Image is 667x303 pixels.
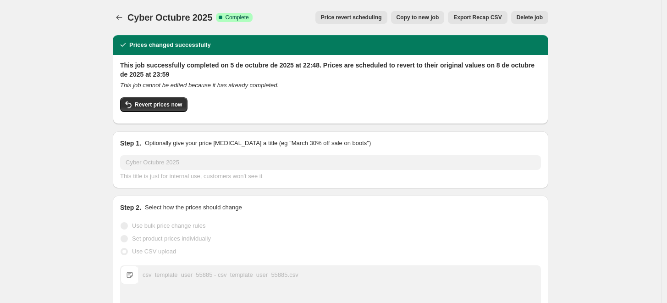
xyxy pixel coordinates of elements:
span: This title is just for internal use, customers won't see it [120,173,262,180]
span: Copy to new job [397,14,439,21]
span: Revert prices now [135,101,182,108]
span: Export Recap CSV [453,14,502,21]
span: Set product prices individually [132,235,211,242]
h2: Step 2. [120,203,141,212]
h2: Prices changed successfully [129,40,211,50]
span: Complete [225,14,248,21]
p: Optionally give your price [MEDICAL_DATA] a title (eg "March 30% off sale on boots") [145,139,371,148]
p: Select how the prices should change [145,203,242,212]
span: Use CSV upload [132,248,176,255]
h2: Step 1. [120,139,141,148]
button: Export Recap CSV [448,11,507,24]
button: Copy to new job [391,11,445,24]
button: Price change jobs [113,11,126,24]
h2: This job successfully completed on 5 de octubre de 2025 at 22:48. Prices are scheduled to revert ... [120,61,541,79]
span: Price revert scheduling [321,14,382,21]
button: Revert prices now [120,97,187,112]
span: Delete job [517,14,543,21]
input: 30% off holiday sale [120,155,541,170]
i: This job cannot be edited because it has already completed. [120,82,279,89]
button: Price revert scheduling [315,11,387,24]
span: Cyber Octubre 2025 [127,12,212,22]
div: csv_template_user_55885 - csv_template_user_55885.csv [143,270,298,280]
span: Use bulk price change rules [132,222,205,229]
button: Delete job [511,11,548,24]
